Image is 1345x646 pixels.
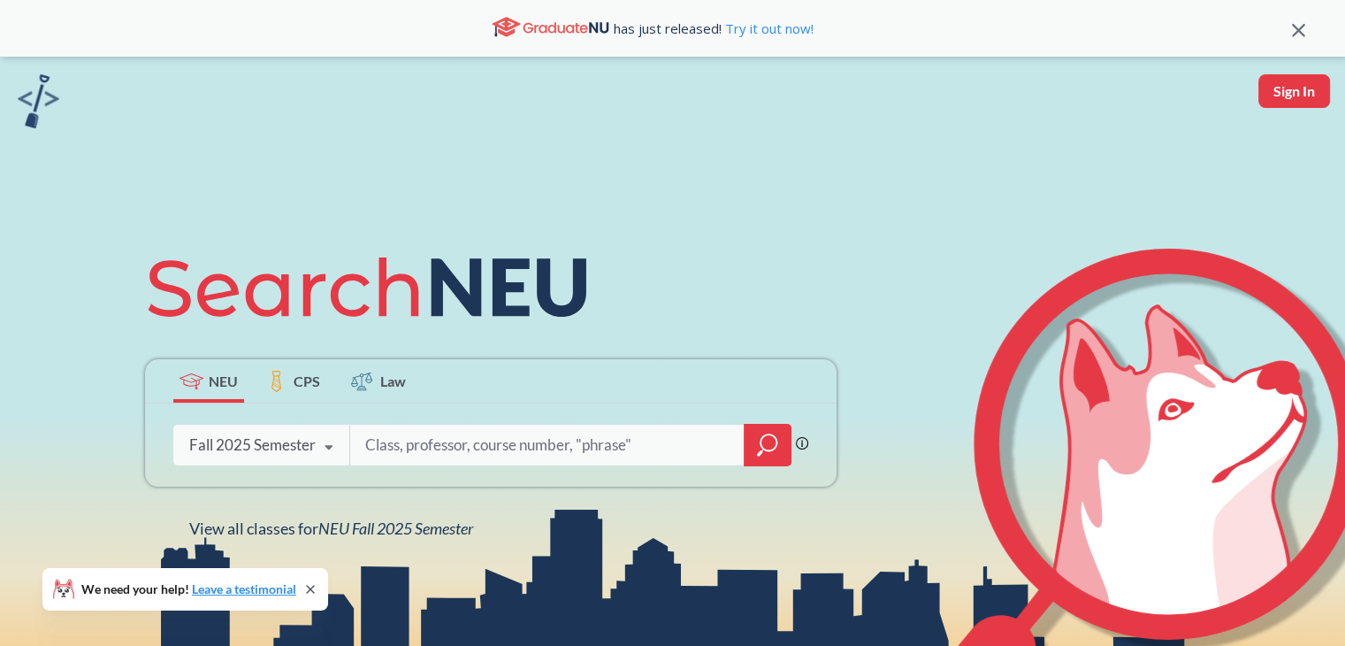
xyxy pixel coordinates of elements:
[189,435,316,455] div: Fall 2025 Semester
[722,19,814,37] a: Try it out now!
[318,519,473,538] span: NEU Fall 2025 Semester
[614,19,814,38] span: has just released!
[744,424,791,466] div: magnifying glass
[81,583,296,596] span: We need your help!
[18,74,59,128] img: sandbox logo
[192,581,296,596] a: Leave a testimonial
[294,371,320,391] span: CPS
[209,371,238,391] span: NEU
[380,371,406,391] span: Law
[18,74,59,134] a: sandbox logo
[363,427,731,464] input: Class, professor, course number, "phrase"
[189,519,473,538] span: View all classes for
[757,433,778,458] svg: magnifying glass
[1258,74,1330,108] button: Sign In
